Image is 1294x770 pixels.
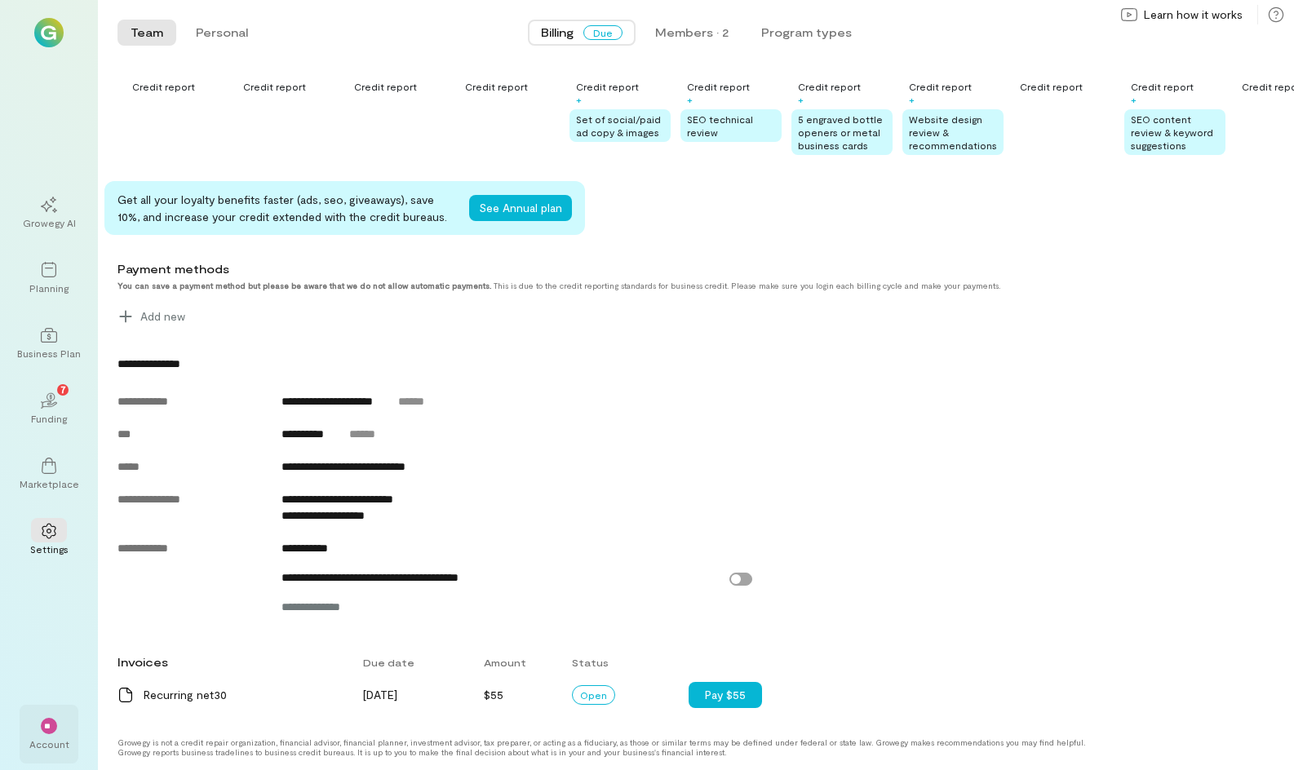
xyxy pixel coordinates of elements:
div: Open [572,685,615,705]
a: Business Plan [20,314,78,373]
div: + [798,93,804,106]
div: Business Plan [17,347,81,360]
span: 5 engraved bottle openers or metal business cards [798,113,883,151]
div: Marketplace [20,477,79,490]
strong: You can save a payment method but please be aware that we do not allow automatic payments. [117,281,491,290]
span: Website design review & recommendations [909,113,997,151]
span: 7 [60,382,66,396]
span: Add new [140,308,185,325]
div: + [687,93,693,106]
span: Learn how it works [1144,7,1243,23]
span: $55 [484,688,503,701]
div: Credit report [909,80,972,93]
div: Credit report [687,80,750,93]
div: Credit report [798,80,861,93]
span: Billing [541,24,574,41]
span: Set of social/paid ad copy & images [576,113,661,138]
span: SEO content review & keyword suggestions [1131,113,1213,151]
div: Growegy AI [23,216,76,229]
a: Growegy AI [20,184,78,242]
div: Credit report [465,80,528,93]
div: Credit report [354,80,417,93]
div: Account [29,737,69,750]
a: Planning [20,249,78,308]
button: Members · 2 [642,20,742,46]
a: Funding [20,379,78,438]
button: See Annual plan [469,195,572,221]
div: Credit report [576,80,639,93]
div: Payment methods [117,261,1170,277]
div: + [909,93,915,106]
div: Get all your loyalty benefits faster (ads, seo, giveaways), save 10%, and increase your credit ex... [117,191,456,225]
a: Marketplace [20,445,78,503]
span: SEO technical review [687,113,753,138]
div: Status [562,648,689,677]
div: Amount [474,648,563,677]
div: Credit report [1020,80,1083,93]
div: Funding [31,412,67,425]
div: Credit report [243,80,306,93]
span: Due [583,25,623,40]
div: Recurring net30 [144,687,343,703]
span: [DATE] [363,688,397,701]
button: Team [117,20,176,46]
div: Invoices [108,646,353,679]
a: Settings [20,510,78,569]
div: Due date [353,648,473,677]
div: Settings [30,542,69,555]
div: + [576,93,582,106]
div: + [1131,93,1137,106]
div: Credit report [132,80,195,93]
button: Pay $55 [689,682,762,708]
div: Planning [29,281,69,294]
div: Members · 2 [655,24,729,41]
div: Credit report [1131,80,1194,93]
button: BillingDue [528,20,636,46]
button: Program types [748,20,865,46]
div: This is due to the credit reporting standards for business credit. Please make sure you login eac... [117,281,1170,290]
button: Personal [183,20,261,46]
div: Growegy is not a credit repair organization, financial advisor, financial planner, investment adv... [117,737,1097,757]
